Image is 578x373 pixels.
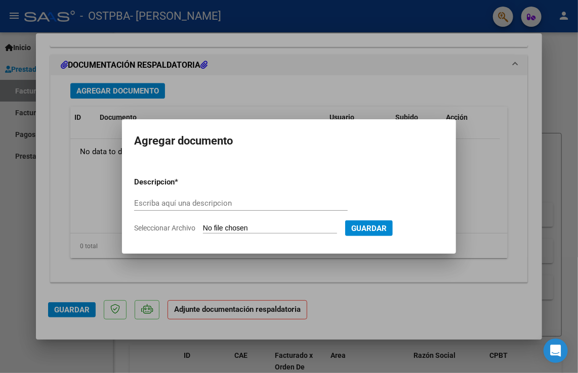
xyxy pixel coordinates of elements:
[134,131,444,151] h2: Agregar documento
[134,224,195,232] span: Seleccionar Archivo
[351,224,387,233] span: Guardar
[544,339,568,363] div: Open Intercom Messenger
[345,220,393,236] button: Guardar
[134,176,227,188] p: Descripcion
